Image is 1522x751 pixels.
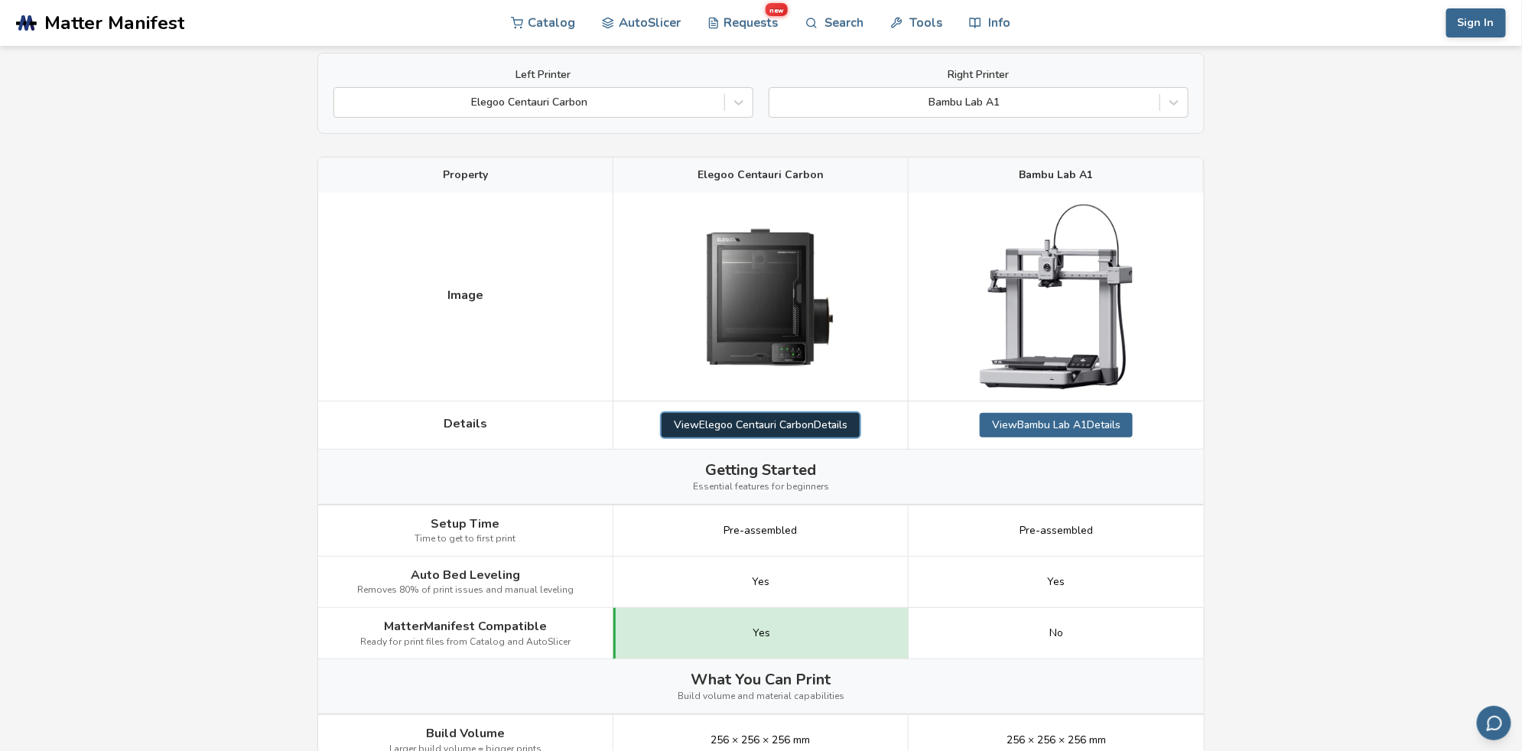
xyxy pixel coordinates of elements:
[1446,8,1506,37] button: Sign In
[706,461,817,479] span: Getting Started
[662,413,860,437] a: ViewElegoo Centauri CarbonDetails
[769,69,1189,81] label: Right Printer
[1007,734,1106,746] span: 256 × 256 × 256 mm
[1049,627,1063,639] span: No
[711,734,811,746] span: 256 × 256 × 256 mm
[980,204,1133,389] img: Bambu Lab A1
[752,576,769,588] span: Yes
[1019,169,1093,181] span: Bambu Lab A1
[685,209,837,385] img: Elegoo Centauri Carbon
[698,169,824,181] span: Elegoo Centauri Carbon
[1477,706,1511,740] button: Send feedback via email
[426,727,505,740] span: Build Volume
[724,525,798,537] span: Pre-assembled
[342,96,345,109] input: Elegoo Centauri Carbon
[753,627,771,639] span: Yes
[980,413,1133,437] a: ViewBambu Lab A1Details
[333,69,753,81] label: Left Printer
[1020,525,1093,537] span: Pre-assembled
[431,517,500,531] span: Setup Time
[691,671,831,688] span: What You Can Print
[678,691,844,702] span: Build volume and material capabilities
[360,637,571,648] span: Ready for print files from Catalog and AutoSlicer
[411,568,520,582] span: Auto Bed Leveling
[415,534,516,545] span: Time to get to first print
[693,482,829,493] span: Essential features for beginners
[447,288,483,302] span: Image
[1048,576,1065,588] span: Yes
[777,96,780,109] input: Bambu Lab A1
[444,417,487,431] span: Details
[44,12,184,34] span: Matter Manifest
[384,619,547,633] span: MatterManifest Compatible
[766,3,788,16] span: new
[357,585,574,596] span: Removes 80% of print issues and manual leveling
[443,169,488,181] span: Property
